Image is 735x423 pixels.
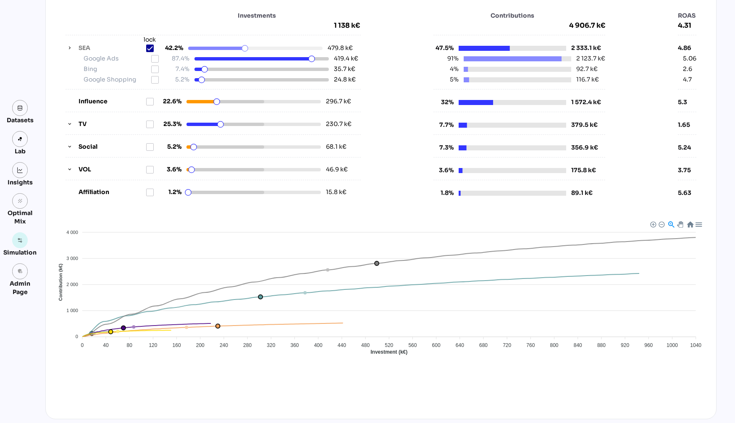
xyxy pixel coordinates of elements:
[658,221,664,227] div: Zoom Out
[571,121,598,129] div: 379.5 k€
[571,44,601,54] div: 2 333.1 k€
[361,342,370,348] tspan: 480
[574,342,582,348] tspan: 840
[678,44,696,53] div: 4.86
[571,189,593,197] div: 89.1 k€
[161,165,181,174] span: 3.6%
[17,136,23,142] img: lab.svg
[695,221,702,228] div: Menu
[571,143,598,152] div: 356.9 k€
[189,11,324,20] span: Investments
[433,121,454,129] span: 7.7%
[370,349,407,355] text: Investment (k€)
[644,342,653,348] tspan: 960
[17,105,23,111] img: data.svg
[408,342,417,348] tspan: 560
[81,342,84,348] tspan: 0
[459,11,566,20] span: Contributions
[66,230,78,235] tspan: 4 000
[686,221,693,228] div: Reset Zoom
[576,65,598,74] div: 92.7 k€
[683,75,696,84] div: 4.7
[385,342,393,348] tspan: 520
[433,166,454,175] span: 3.6%
[690,342,701,348] tspan: 1040
[149,342,157,348] tspan: 120
[433,189,454,197] span: 1.8%
[79,142,146,151] label: Social
[196,342,205,348] tspan: 200
[576,54,605,63] div: 2 123.7 k€
[650,221,656,227] div: Zoom In
[161,120,181,129] span: 25.3%
[479,342,488,348] tspan: 680
[127,342,133,348] tspan: 80
[66,282,78,287] tspan: 2 000
[326,120,353,129] div: 230.7 k€
[66,256,78,261] tspan: 3 000
[678,98,696,106] div: 5.3
[328,44,354,53] div: 479.8 k€
[161,188,181,197] span: 1.2%
[433,44,454,53] span: 47.5%
[144,35,156,44] div: lock
[433,143,454,152] span: 7.3%
[79,165,146,174] label: VOL
[667,342,678,348] tspan: 1000
[678,121,696,129] div: 1.65
[326,142,353,151] div: 68.1 k€
[84,75,151,84] label: Google Shopping
[17,167,23,173] img: graph.svg
[456,342,464,348] tspan: 640
[11,147,29,155] div: Lab
[84,65,151,74] label: Bing
[526,342,535,348] tspan: 760
[677,221,682,226] div: Panning
[66,308,78,313] tspan: 1 000
[267,342,275,348] tspan: 320
[667,221,675,228] div: Selection Zoom
[163,44,183,53] span: 42.2%
[169,65,189,74] span: 7.4%
[334,54,361,63] div: 419.4 k€
[678,11,696,20] span: ROAS
[338,342,346,348] tspan: 440
[621,342,629,348] tspan: 920
[243,342,252,348] tspan: 280
[173,342,181,348] tspan: 160
[433,98,454,107] span: 32%
[161,142,181,151] span: 5.2%
[220,342,228,348] tspan: 240
[326,165,353,174] div: 46.9 k€
[683,65,696,74] div: 2.6
[571,98,601,107] div: 1 572.4 k€
[438,65,459,74] span: 4%
[433,21,605,30] span: 4 906.7 k€
[326,97,353,106] div: 296.7 k€
[169,75,189,84] span: 5.2%
[8,178,33,187] div: Insights
[7,116,34,124] div: Datasets
[79,97,146,106] label: Influence
[3,248,37,257] div: Simulation
[503,342,511,348] tspan: 720
[550,342,559,348] tspan: 800
[79,188,146,197] label: Affiliation
[438,75,459,84] span: 5%
[334,75,361,84] div: 24.8 k€
[438,54,459,63] span: 91%
[326,188,353,197] div: 15.8 k€
[334,65,361,74] div: 35.7 k€
[678,166,696,174] div: 3.75
[79,120,146,129] label: TV
[161,97,181,106] span: 22.6%
[3,209,37,226] div: Optimal Mix
[103,342,109,348] tspan: 40
[79,44,146,53] label: SEA
[291,342,299,348] tspan: 360
[17,237,23,243] img: settings.svg
[334,21,361,30] span: 1 138 k€
[3,279,37,296] div: Admin Page
[597,342,606,348] tspan: 880
[58,263,63,301] text: Contribution (k€)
